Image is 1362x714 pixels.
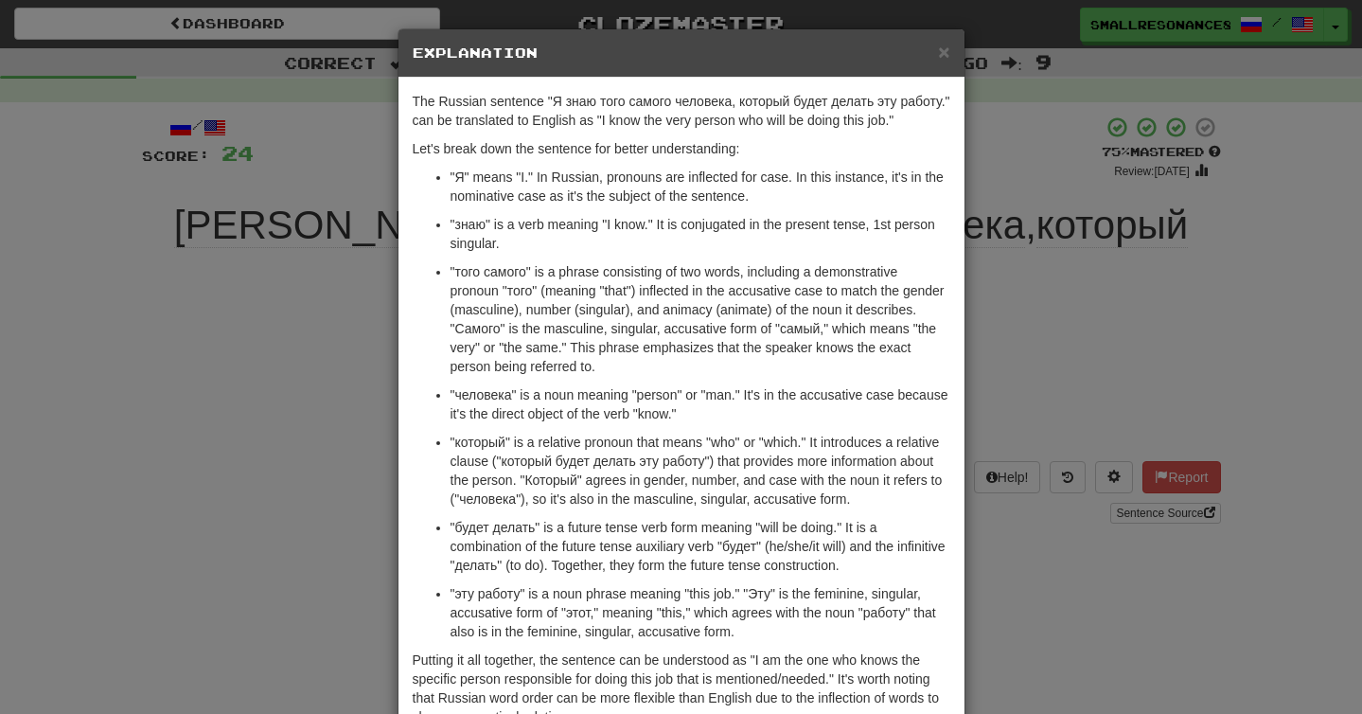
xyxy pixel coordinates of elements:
[451,584,950,641] p: "эту работу" is a noun phrase meaning "this job." "Эту" is the feminine, singular, accusative for...
[451,168,950,205] p: "Я" means "I." In Russian, pronouns are inflected for case. In this instance, it's in the nominat...
[451,215,950,253] p: "знаю" is a verb meaning "I know." It is conjugated in the present tense, 1st person singular.
[451,518,950,575] p: "будет делать" is a future tense verb form meaning "will be doing." It is a combination of the fu...
[413,92,950,130] p: The Russian sentence "Я знаю того самого человека, который будет делать эту работу." can be trans...
[938,41,949,62] span: ×
[451,262,950,376] p: "того самого" is a phrase consisting of two words, including a demonstrative pronoun "того" (mean...
[413,44,950,62] h5: Explanation
[451,385,950,423] p: "человека" is a noun meaning "person" or "man." It's in the accusative case because it's the dire...
[413,139,950,158] p: Let's break down the sentence for better understanding:
[938,42,949,62] button: Close
[451,433,950,509] p: "который" is a relative pronoun that means "who" or "which." It introduces a relative clause ("ко...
